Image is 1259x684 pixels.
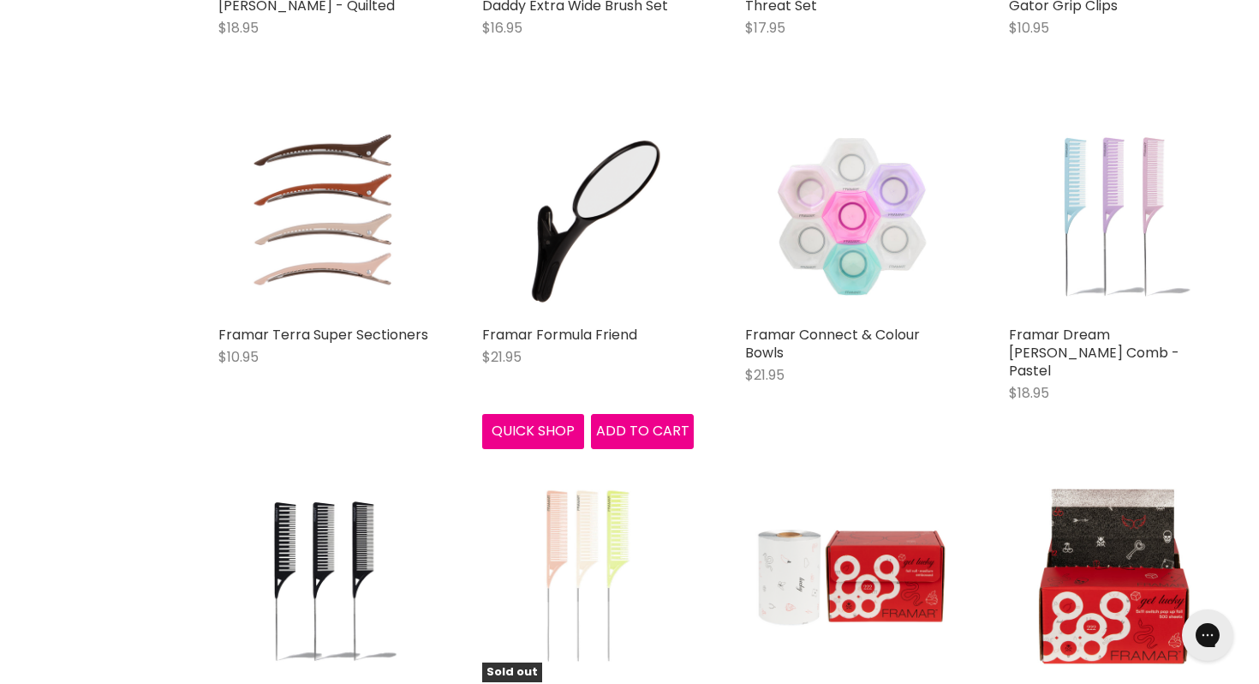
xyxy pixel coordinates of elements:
[218,347,259,367] span: $10.95
[745,470,958,682] img: Framar Get Lucky Embossed Roll Foil
[1009,383,1049,403] span: $18.95
[1009,105,1221,317] img: Framar Dream Weaver Comb - Pastel
[745,105,958,317] img: Framar Connect & Colour Bowls
[1009,325,1179,381] a: Framar Dream [PERSON_NAME] Comb - Pastel
[482,18,522,38] span: $16.95
[1020,470,1209,682] img: Framar Get Lucky Pop Up Foil
[482,347,522,367] span: $21.95
[591,414,694,448] button: Add to cart
[218,325,428,345] a: Framar Terra Super Sectioners
[482,470,695,682] a: Framar Golden Hour - Dream Weaver CombSold out
[482,414,585,448] button: Quick shop
[1009,18,1049,38] span: $10.95
[1009,470,1221,682] a: Framar Get Lucky Pop Up Foil
[482,325,637,345] a: Framar Formula Friend
[218,105,431,317] img: Framar Terra Super Sectioners
[745,18,785,38] span: $17.95
[482,470,695,682] img: Framar Golden Hour - Dream Weaver Comb
[482,105,695,317] img: Framar Formula Friend
[1173,603,1242,667] iframe: Gorgias live chat messenger
[745,365,785,385] span: $21.95
[218,470,431,682] img: Framar Dream Weaver Comb Set - Black
[745,325,920,363] a: Framar Connect & Colour Bowls
[596,421,689,441] span: Add to cart
[218,18,259,38] span: $18.95
[482,663,542,682] span: Sold out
